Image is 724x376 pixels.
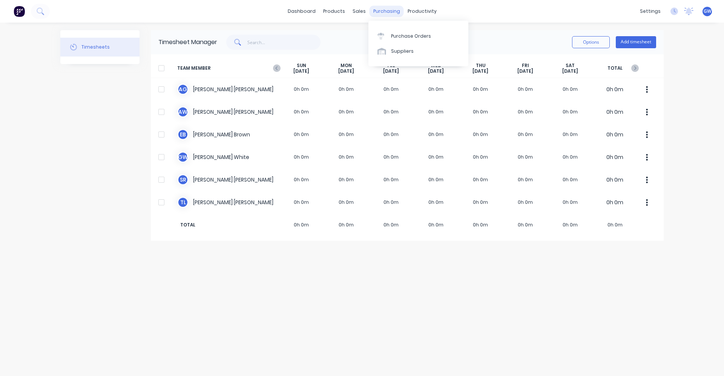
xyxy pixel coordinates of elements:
div: Suppliers [391,48,414,55]
span: [DATE] [562,68,578,74]
span: 0h 0m [369,222,414,228]
span: [DATE] [338,68,354,74]
div: Purchase Orders [391,33,431,40]
a: dashboard [284,6,319,17]
span: [DATE] [472,68,488,74]
span: FRI [522,63,529,69]
span: 0h 0m [503,222,548,228]
span: TOTAL [177,222,279,228]
div: productivity [404,6,440,17]
span: MON [341,63,352,69]
span: 0h 0m [458,222,503,228]
span: 0h 0m [592,222,637,228]
span: SUN [297,63,306,69]
span: 0h 0m [324,222,369,228]
div: Timesheet Manager [158,38,217,47]
a: Purchase Orders [368,28,468,43]
div: settings [636,6,664,17]
div: sales [349,6,370,17]
div: Timesheets [81,44,110,50]
div: purchasing [370,6,404,17]
span: TOTAL [592,63,637,74]
span: [DATE] [293,68,309,74]
span: GW [704,8,711,15]
div: products [319,6,349,17]
span: TEAM MEMBER [177,63,279,74]
span: [DATE] [428,68,444,74]
span: 0h 0m [548,222,593,228]
input: Search... [247,35,321,50]
span: 0h 0m [413,222,458,228]
a: Suppliers [368,44,468,59]
span: [DATE] [383,68,399,74]
span: 0h 0m [279,222,324,228]
button: Options [572,36,610,48]
button: Add timesheet [616,36,656,48]
img: Factory [14,6,25,17]
button: Timesheets [60,38,140,57]
span: THU [476,63,485,69]
span: [DATE] [517,68,533,74]
span: SAT [566,63,575,69]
